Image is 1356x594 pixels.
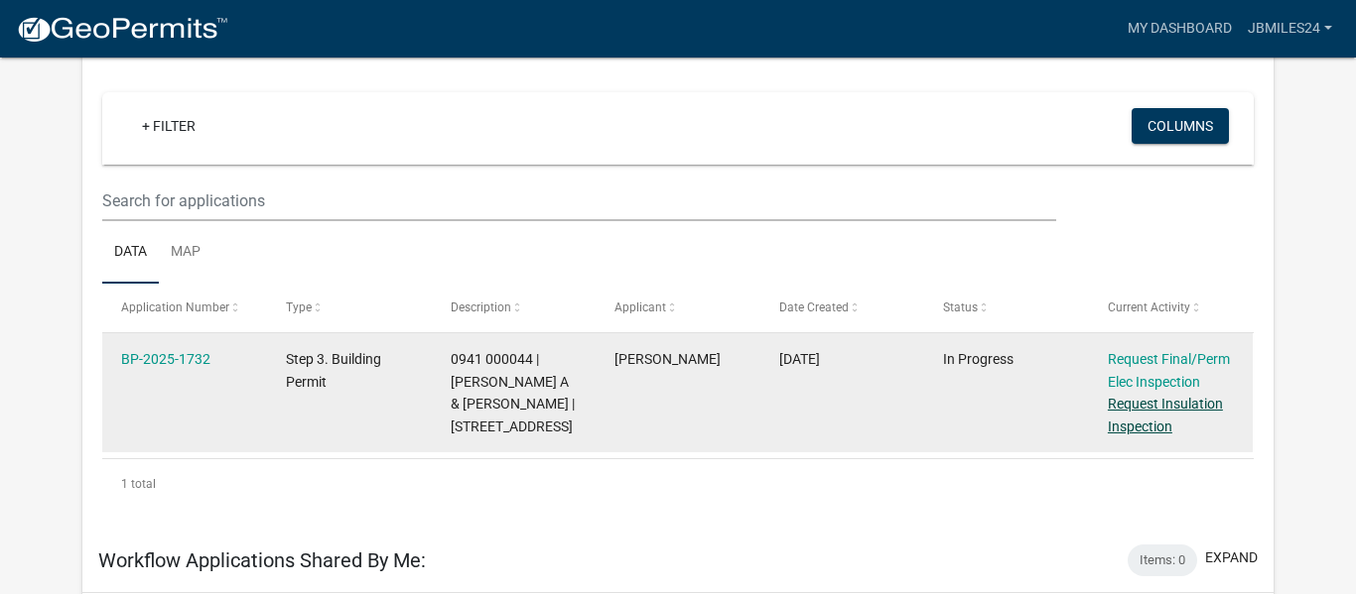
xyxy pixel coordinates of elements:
[779,300,849,314] span: Date Created
[1108,396,1223,434] a: Request Insulation Inspection
[102,459,1253,509] div: 1 total
[1205,547,1258,568] button: expand
[596,284,760,331] datatable-header-cell: Applicant
[126,108,211,144] a: + Filter
[102,180,1056,221] input: Search for applications
[451,351,575,434] span: 0941 000044 | HITCHCOCK JENNIFER A & JESSICA B MILES | 7710 WEST POINT RD
[943,300,978,314] span: Status
[121,300,229,314] span: Application Number
[760,284,925,331] datatable-header-cell: Date Created
[98,548,426,572] h5: Workflow Applications Shared By Me:
[614,300,666,314] span: Applicant
[1108,300,1190,314] span: Current Activity
[102,221,159,285] a: Data
[431,284,596,331] datatable-header-cell: Description
[267,284,432,331] datatable-header-cell: Type
[1108,351,1230,390] a: Request Final/Perm Elec Inspection
[1240,10,1340,48] a: jbmiles24
[82,57,1273,529] div: collapse
[451,300,511,314] span: Description
[286,300,312,314] span: Type
[1120,10,1240,48] a: My Dashboard
[943,351,1014,367] span: In Progress
[1089,284,1254,331] datatable-header-cell: Current Activity
[924,284,1089,331] datatable-header-cell: Status
[614,351,721,367] span: Jessica Brooke Miles
[1132,108,1229,144] button: Columns
[1128,544,1197,576] div: Items: 0
[779,351,820,367] span: 01/13/2025
[121,351,210,367] a: BP-2025-1732
[102,284,267,331] datatable-header-cell: Application Number
[286,351,381,390] span: Step 3. Building Permit
[159,221,212,285] a: Map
